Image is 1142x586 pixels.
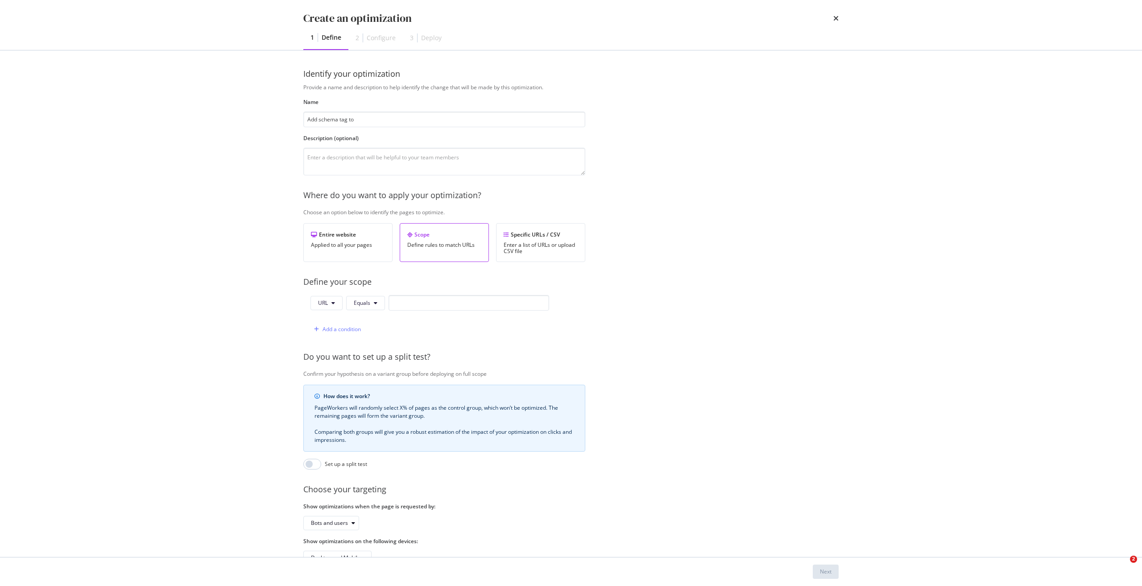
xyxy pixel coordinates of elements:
[1130,556,1137,563] span: 2
[303,190,883,201] div: Where do you want to apply your optimization?
[310,33,314,42] div: 1
[322,33,341,42] div: Define
[354,299,370,307] span: Equals
[303,503,585,510] label: Show optimizations when the page is requested by:
[323,325,361,333] div: Add a condition
[356,33,359,42] div: 2
[318,299,328,307] span: URL
[303,370,883,378] div: Confirm your hypothesis on a variant group before deploying on full scope
[325,460,367,468] div: Set up a split test
[421,33,442,42] div: Deploy
[303,537,585,545] label: Show optimizations on the following devices:
[833,11,839,26] div: times
[303,208,883,216] div: Choose an option below to identify the pages to optimize.
[303,112,585,127] input: Enter an optimization name to easily find it back
[407,231,481,238] div: Scope
[303,11,412,26] div: Create an optimization
[504,242,578,254] div: Enter a list of URLs or upload CSV file
[303,134,585,142] label: Description (optional)
[311,520,348,526] div: Bots and users
[303,68,839,80] div: Identify your optimization
[311,231,385,238] div: Entire website
[311,555,360,561] div: Desktop and Mobile
[303,551,372,565] button: Desktop and Mobile
[311,242,385,248] div: Applied to all your pages
[346,296,385,310] button: Equals
[303,385,585,452] div: info banner
[303,351,883,363] div: Do you want to set up a split test?
[314,404,574,444] div: PageWorkers will randomly select X% of pages as the control group, which won’t be optimized. The ...
[310,322,361,337] button: Add a condition
[407,242,481,248] div: Define rules to match URLs
[303,98,585,106] label: Name
[820,568,832,575] div: Next
[504,231,578,238] div: Specific URLs / CSV
[410,33,414,42] div: 3
[813,565,839,579] button: Next
[310,296,343,310] button: URL
[1112,556,1133,577] iframe: Intercom live chat
[303,83,883,91] div: Provide a name and description to help identify the change that will be made by this optimization.
[303,276,883,288] div: Define your scope
[303,484,883,495] div: Choose your targeting
[367,33,396,42] div: Configure
[303,516,359,530] button: Bots and users
[323,392,574,400] div: How does it work?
